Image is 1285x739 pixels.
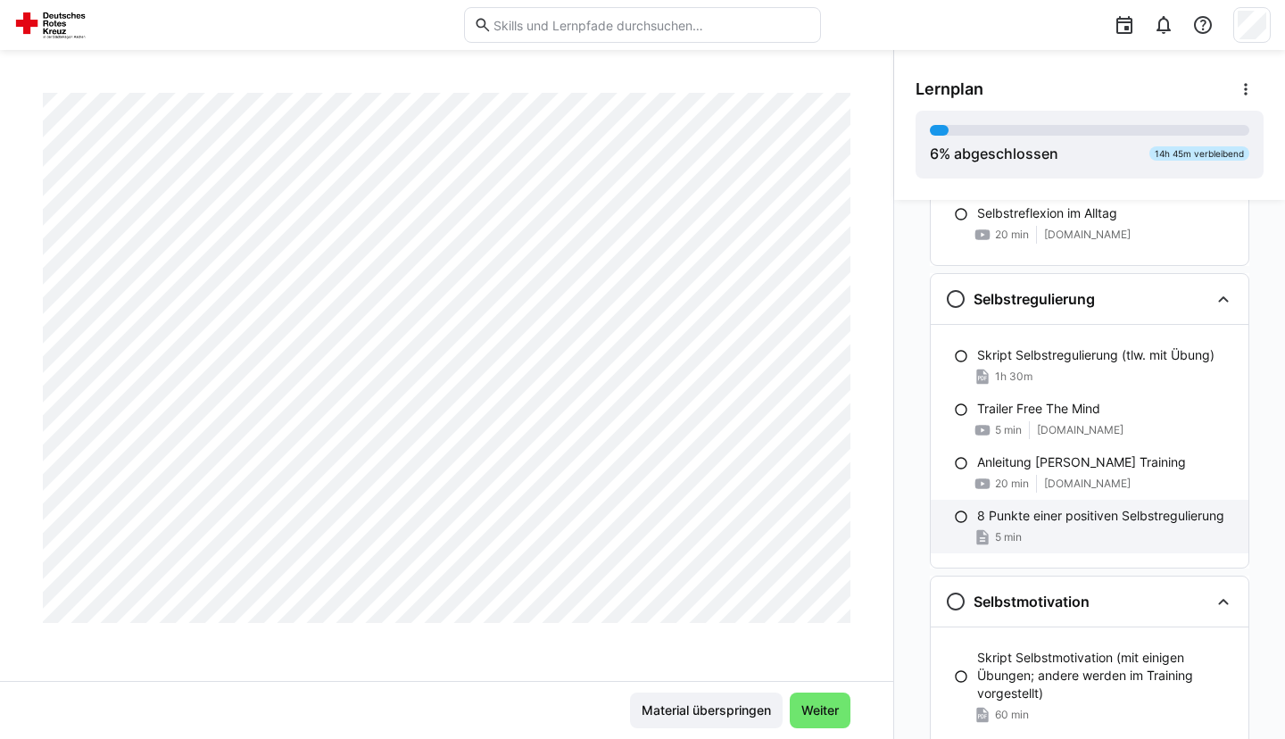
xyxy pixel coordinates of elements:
[977,649,1234,702] p: Skript Selbstmotivation (mit einigen Übungen; andere werden im Training vorgestellt)
[492,17,811,33] input: Skills und Lernpfade durchsuchen…
[1044,228,1131,242] span: [DOMAIN_NAME]
[974,290,1095,308] h3: Selbstregulierung
[790,693,850,728] button: Weiter
[977,507,1224,525] p: 8 Punkte einer positiven Selbstregulierung
[930,143,1058,164] div: % abgeschlossen
[995,423,1022,437] span: 5 min
[1044,477,1131,491] span: [DOMAIN_NAME]
[995,708,1029,722] span: 60 min
[995,369,1032,384] span: 1h 30m
[995,530,1022,544] span: 5 min
[916,79,983,99] span: Lernplan
[995,228,1029,242] span: 20 min
[1037,423,1123,437] span: [DOMAIN_NAME]
[995,477,1029,491] span: 20 min
[977,400,1100,418] p: Trailer Free The Mind
[930,145,939,162] span: 6
[1149,146,1249,161] div: 14h 45m verbleibend
[974,593,1090,610] h3: Selbstmotivation
[630,693,783,728] button: Material überspringen
[977,346,1215,364] p: Skript Selbstregulierung (tlw. mit Übung)
[977,453,1186,471] p: Anleitung [PERSON_NAME] Training
[977,204,1117,222] p: Selbstreflexion im Alltag
[639,702,774,719] span: Material überspringen
[799,702,841,719] span: Weiter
